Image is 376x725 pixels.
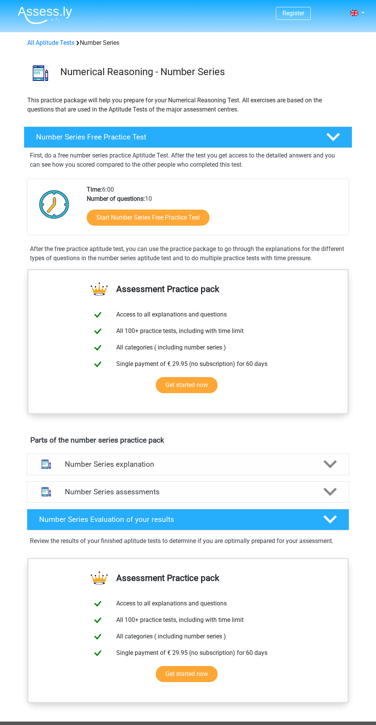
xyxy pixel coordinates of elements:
h4: Number Series assessments [65,487,311,496]
div: After the free practice aptitude test, you can use the practice package to go through the explana... [27,244,349,263]
h4: Number Series Evaluation of your results [39,515,311,524]
a: Register [282,10,304,17]
a: assessments Number Series assessments [24,481,352,503]
img: number series [24,57,57,89]
a: Get started now [156,666,218,682]
p: This practice package will help you prepare for your Numerical Reasoning Test. All exercises are ... [27,96,349,114]
a: All Aptitude Tests [27,39,74,46]
h4: Parts of the number series practice pack [30,436,346,445]
img: Assessly [18,6,72,24]
div: Number Series [24,38,352,48]
p: First, do a free number series practice Aptitude Test. After the test you get access to the detai... [30,151,346,169]
b: Time: [87,186,102,193]
b: Number of questions: [87,195,145,202]
a: Number Series Evaluation of your results [24,509,352,530]
a: Number Series Free Practice Test [21,126,355,148]
h4: Number Series Free Practice Test [36,133,314,141]
a: explanations Number Series explanation [24,454,352,475]
img: number series assessments [36,482,56,502]
img: Clock [35,185,74,223]
h3: Numerical Reasoning - Number Series [60,66,346,78]
a: Start Number Series Free Practice Test [87,210,209,226]
p: Review the results of your finished aptitude tests to determine if you are optimally prepared for... [30,536,346,546]
a: Get started now [156,377,218,393]
h4: Number Series explanation [65,460,311,469]
div: 6:00 10 [81,185,348,235]
img: number series explanations [36,454,56,474]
